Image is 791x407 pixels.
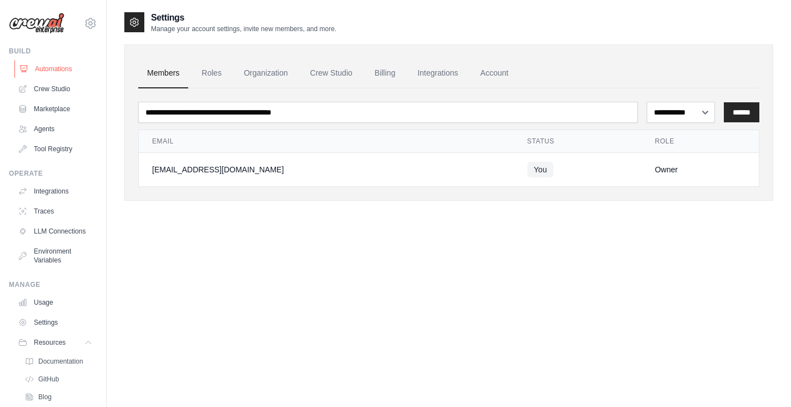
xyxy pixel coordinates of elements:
a: Settings [13,314,97,331]
a: Usage [13,294,97,311]
a: Tool Registry [13,140,97,158]
a: Members [138,58,188,88]
span: Blog [38,393,52,401]
button: Resources [13,334,97,351]
span: Resources [34,338,66,347]
div: Manage [9,280,97,289]
p: Manage your account settings, invite new members, and more. [151,24,336,33]
a: Environment Variables [13,242,97,269]
a: Crew Studio [301,58,361,88]
a: Traces [13,202,97,220]
a: Billing [366,58,404,88]
div: Owner [655,164,745,175]
a: Roles [193,58,230,88]
a: Documentation [20,354,97,369]
a: Blog [20,389,97,405]
th: Role [642,130,759,153]
h2: Settings [151,11,336,24]
a: Integrations [13,182,97,200]
span: Documentation [38,357,83,366]
a: Agents [13,120,97,138]
div: Operate [9,169,97,178]
div: Build [9,47,97,56]
span: You [527,162,554,177]
img: Logo [9,13,64,34]
a: Account [471,58,517,88]
a: Marketplace [13,100,97,118]
a: Automations [14,60,98,78]
a: LLM Connections [13,222,97,240]
a: Crew Studio [13,80,97,98]
span: GitHub [38,375,59,384]
a: Organization [235,58,296,88]
div: [EMAIL_ADDRESS][DOMAIN_NAME] [152,164,501,175]
a: Integrations [409,58,467,88]
th: Status [514,130,642,153]
a: GitHub [20,371,97,387]
th: Email [139,130,514,153]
